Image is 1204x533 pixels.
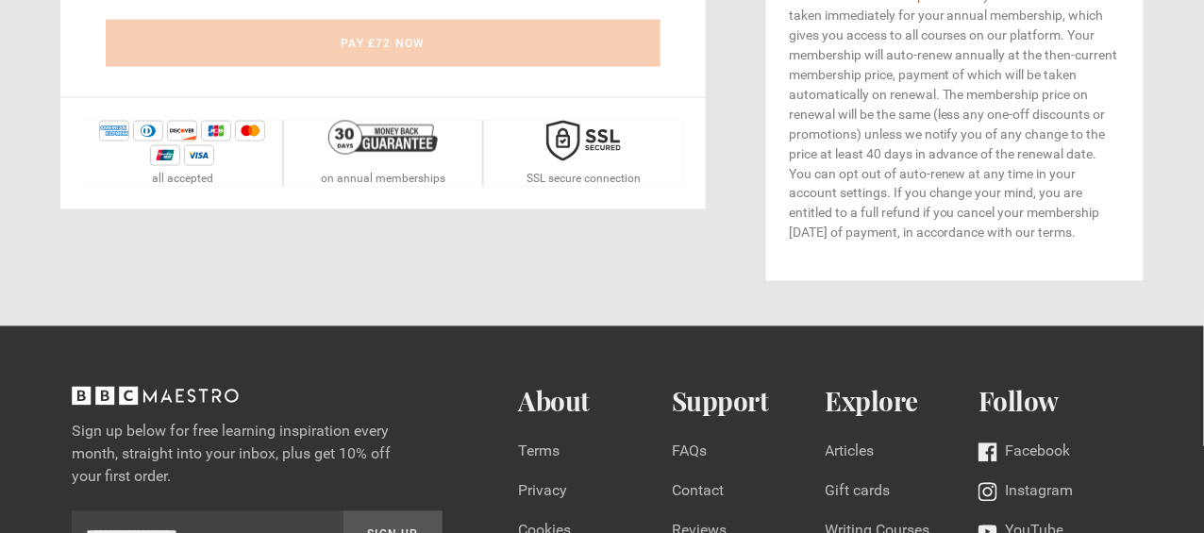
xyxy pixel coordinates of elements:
[672,387,826,418] h2: Support
[518,441,560,466] a: Terms
[167,121,197,142] img: discover
[72,421,443,489] label: Sign up below for free learning inspiration every month, straight into your inbox, plus get 10% o...
[826,480,891,506] a: Gift cards
[978,441,1070,466] a: Facebook
[201,121,231,142] img: jcb
[826,441,875,466] a: Articles
[152,170,213,187] p: all accepted
[527,170,641,187] p: SSL secure connection
[518,387,672,418] h2: About
[978,387,1132,418] h2: Follow
[72,387,239,406] svg: BBC Maestro, back to top
[99,121,129,142] img: amex
[328,121,438,155] img: 30-day-money-back-guarantee-c866a5dd536ff72a469b.png
[150,145,180,166] img: unionpay
[826,387,979,418] h2: Explore
[978,480,1073,506] a: Instagram
[72,393,239,411] a: BBC Maestro, back to top
[672,480,724,506] a: Contact
[133,121,163,142] img: diners
[235,121,265,142] img: mastercard
[106,20,661,67] button: Pay £72 now
[184,145,214,166] img: visa
[518,480,567,506] a: Privacy
[321,170,445,187] p: on annual memberships
[672,441,707,466] a: FAQs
